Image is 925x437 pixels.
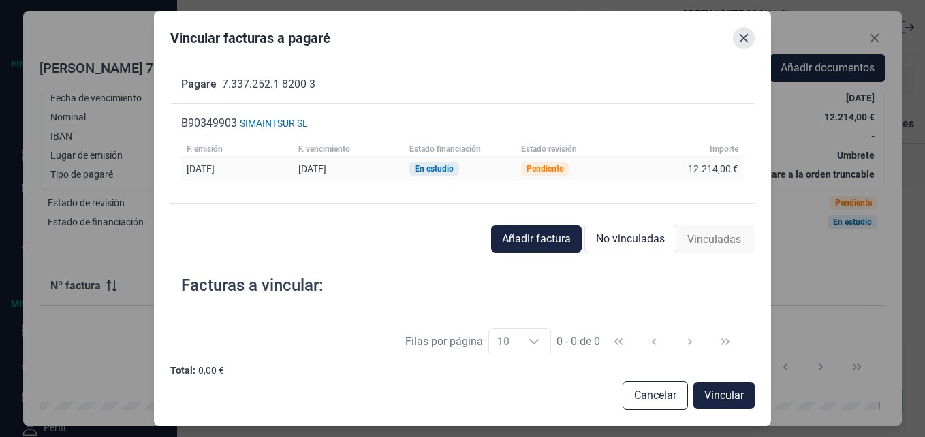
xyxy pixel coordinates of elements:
[298,163,326,174] div: [DATE]
[693,382,755,409] button: Vincular
[502,231,571,247] span: Añadir factura
[688,163,738,174] div: 12.214,00 €
[491,225,582,253] button: Añadir factura
[584,225,676,253] div: No vinculadas
[222,76,315,93] p: 7.337.252.1 8200 3
[710,145,738,153] div: Importe
[532,318,603,334] span: F. vencimiento
[527,165,563,173] div: Pendiente
[423,318,473,334] span: F. emisión
[556,336,600,347] span: 0 - 0 de 0
[240,318,279,334] span: Número
[187,163,215,174] div: [DATE]
[674,325,706,358] button: Next Page
[333,318,371,334] span: Librado
[623,381,688,410] button: Cancelar
[415,165,454,173] div: En estudio
[405,334,483,350] div: Filas por página
[409,145,481,153] div: Estado financiación
[298,145,350,153] div: F. vencimiento
[181,274,323,296] div: Facturas a vincular:
[181,318,198,334] div: All items unselected
[181,115,237,131] p: B90349903
[634,387,676,404] span: Cancelar
[181,76,217,93] p: Pagare
[198,365,224,376] div: 0,00 €
[676,226,752,253] div: Vinculadas
[170,365,195,376] div: Total:
[709,325,742,358] button: Last Page
[170,29,330,48] div: Vincular facturas a pagaré
[521,145,577,153] div: Estado revisión
[596,231,665,247] span: No vinculadas
[187,145,223,153] div: F. emisión
[705,318,744,334] span: Importe
[733,27,755,49] button: Close
[240,118,308,129] div: SIMAINTSUR SL
[518,329,550,355] div: Choose
[704,387,744,404] span: Vincular
[687,231,741,248] span: Vinculadas
[638,325,670,358] button: Previous Page
[602,325,635,358] button: First Page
